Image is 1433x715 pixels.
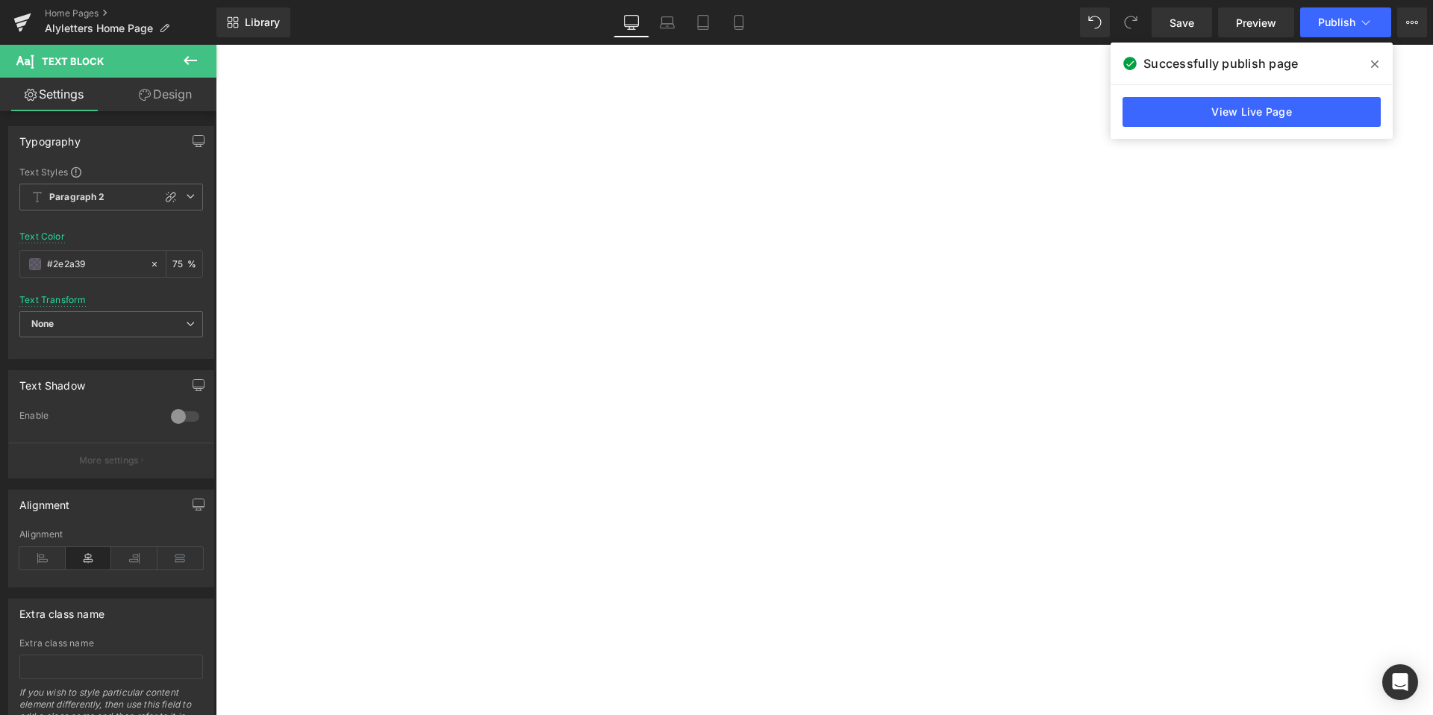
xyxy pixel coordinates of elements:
[19,529,203,540] div: Alignment
[166,251,202,277] div: %
[45,22,153,34] span: Alyletters Home Page
[19,410,156,425] div: Enable
[1080,7,1110,37] button: Undo
[31,318,54,329] b: None
[45,7,216,19] a: Home Pages
[1236,15,1276,31] span: Preview
[19,127,81,148] div: Typography
[42,55,104,67] span: Text Block
[111,78,219,111] a: Design
[1123,97,1381,127] a: View Live Page
[47,256,143,272] input: Color
[1143,54,1298,72] span: Successfully publish page
[649,7,685,37] a: Laptop
[1116,7,1146,37] button: Redo
[19,371,85,392] div: Text Shadow
[19,638,203,649] div: Extra class name
[79,454,139,467] p: More settings
[9,443,213,478] button: More settings
[19,166,203,178] div: Text Styles
[19,490,70,511] div: Alignment
[614,7,649,37] a: Desktop
[216,7,290,37] a: New Library
[1170,15,1194,31] span: Save
[1318,16,1355,28] span: Publish
[685,7,721,37] a: Tablet
[1397,7,1427,37] button: More
[19,295,87,305] div: Text Transform
[49,191,105,204] b: Paragraph 2
[19,231,65,242] div: Text Color
[1218,7,1294,37] a: Preview
[19,599,104,620] div: Extra class name
[1300,7,1391,37] button: Publish
[1382,664,1418,700] div: Open Intercom Messenger
[721,7,757,37] a: Mobile
[245,16,280,29] span: Library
